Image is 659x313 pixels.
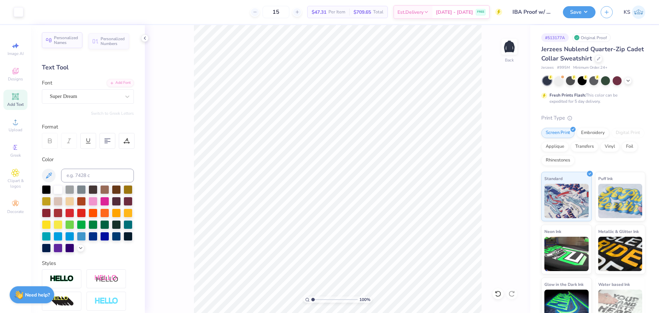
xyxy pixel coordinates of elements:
[573,65,608,71] span: Minimum Order: 24 +
[8,51,24,56] span: Image AI
[624,5,645,19] a: KS
[3,178,27,189] span: Clipart & logos
[544,175,563,182] span: Standard
[541,128,575,138] div: Screen Print
[541,65,554,71] span: Jerzees
[94,297,118,305] img: Negative Space
[544,281,583,288] span: Glow in the Dark Ink
[571,142,598,152] div: Transfers
[107,79,134,87] div: Add Font
[42,63,134,72] div: Text Tool
[263,6,289,18] input: – –
[61,169,134,182] input: e.g. 7428 c
[9,127,22,133] span: Upload
[541,142,569,152] div: Applique
[436,9,473,16] span: [DATE] - [DATE]
[572,33,611,42] div: Original Proof
[50,296,74,307] img: 3d Illusion
[505,57,514,63] div: Back
[611,128,645,138] div: Digital Print
[10,153,21,158] span: Greek
[50,275,74,283] img: Stroke
[624,8,630,16] span: KS
[563,6,596,18] button: Save
[25,292,50,298] strong: Need help?
[598,228,639,235] span: Metallic & Glitter Ink
[598,184,643,218] img: Puff Ink
[373,9,383,16] span: Total
[312,9,326,16] span: $47.31
[550,92,634,104] div: This color can be expedited for 5 day delivery.
[507,5,558,19] input: Untitled Design
[7,209,24,214] span: Decorate
[598,175,613,182] span: Puff Ink
[577,128,609,138] div: Embroidery
[7,102,24,107] span: Add Text
[397,9,424,16] span: Est. Delivery
[541,155,575,166] div: Rhinestones
[101,36,125,46] span: Personalized Numbers
[600,142,620,152] div: Vinyl
[544,184,589,218] img: Standard
[359,297,370,303] span: 100 %
[541,114,645,122] div: Print Type
[328,9,345,16] span: Per Item
[544,237,589,271] img: Neon Ink
[8,76,23,82] span: Designs
[557,65,570,71] span: # 995M
[94,275,118,283] img: Shadow
[477,10,484,14] span: FREE
[541,33,569,42] div: # 513177A
[598,237,643,271] img: Metallic & Glitter Ink
[632,5,645,19] img: Kath Sales
[42,123,135,131] div: Format
[622,142,638,152] div: Foil
[544,228,561,235] span: Neon Ink
[541,45,644,63] span: Jerzees Nublend Quarter-Zip Cadet Collar Sweatshirt
[42,156,134,164] div: Color
[54,35,78,45] span: Personalized Names
[91,111,134,116] button: Switch to Greek Letters
[598,281,630,288] span: Water based Ink
[42,79,52,87] label: Font
[42,259,134,267] div: Styles
[354,9,371,16] span: $709.65
[502,40,516,54] img: Back
[550,92,586,98] strong: Fresh Prints Flash:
